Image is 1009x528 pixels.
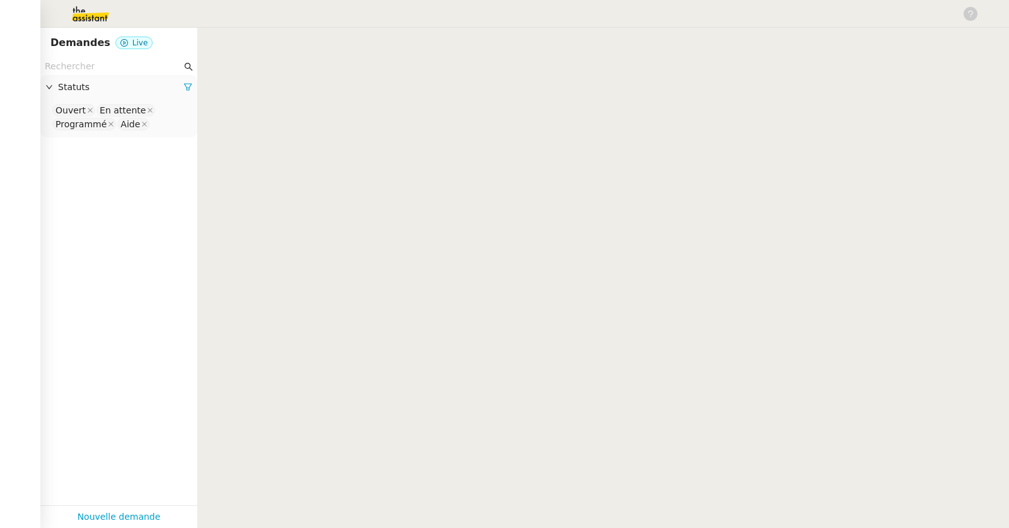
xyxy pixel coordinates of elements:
[120,118,140,130] div: Aide
[55,105,86,116] div: Ouvert
[50,34,110,52] nz-page-header-title: Demandes
[132,38,148,47] span: Live
[40,75,197,100] div: Statuts
[100,105,146,116] div: En attente
[52,118,116,130] nz-select-item: Programmé
[45,59,182,74] input: Rechercher
[96,104,155,117] nz-select-item: En attente
[52,104,95,117] nz-select-item: Ouvert
[117,118,149,130] nz-select-item: Aide
[55,118,107,130] div: Programmé
[58,80,184,95] span: Statuts
[78,510,161,524] a: Nouvelle demande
